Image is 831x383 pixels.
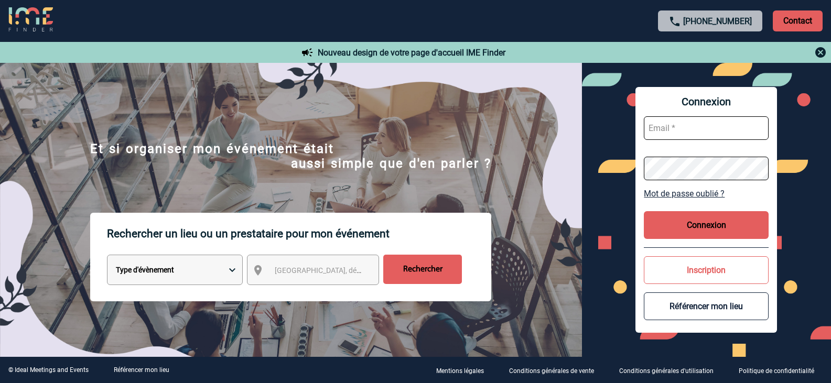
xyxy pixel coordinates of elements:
button: Connexion [644,211,769,239]
a: Conditions générales d'utilisation [611,365,730,375]
img: call-24-px.png [668,15,681,28]
p: Politique de confidentialité [739,367,814,375]
a: Mentions légales [428,365,501,375]
button: Référencer mon lieu [644,292,769,320]
a: Référencer mon lieu [114,366,169,374]
a: Politique de confidentialité [730,365,831,375]
input: Email * [644,116,769,140]
a: [PHONE_NUMBER] [683,16,752,26]
div: © Ideal Meetings and Events [8,366,89,374]
p: Conditions générales de vente [509,367,594,375]
span: [GEOGRAPHIC_DATA], département, région... [275,266,420,275]
button: Inscription [644,256,769,284]
p: Conditions générales d'utilisation [619,367,714,375]
input: Rechercher [383,255,462,284]
p: Rechercher un lieu ou un prestataire pour mon événement [107,213,491,255]
a: Mot de passe oublié ? [644,189,769,199]
p: Mentions légales [436,367,484,375]
span: Connexion [644,95,769,108]
p: Contact [773,10,823,31]
a: Conditions générales de vente [501,365,611,375]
